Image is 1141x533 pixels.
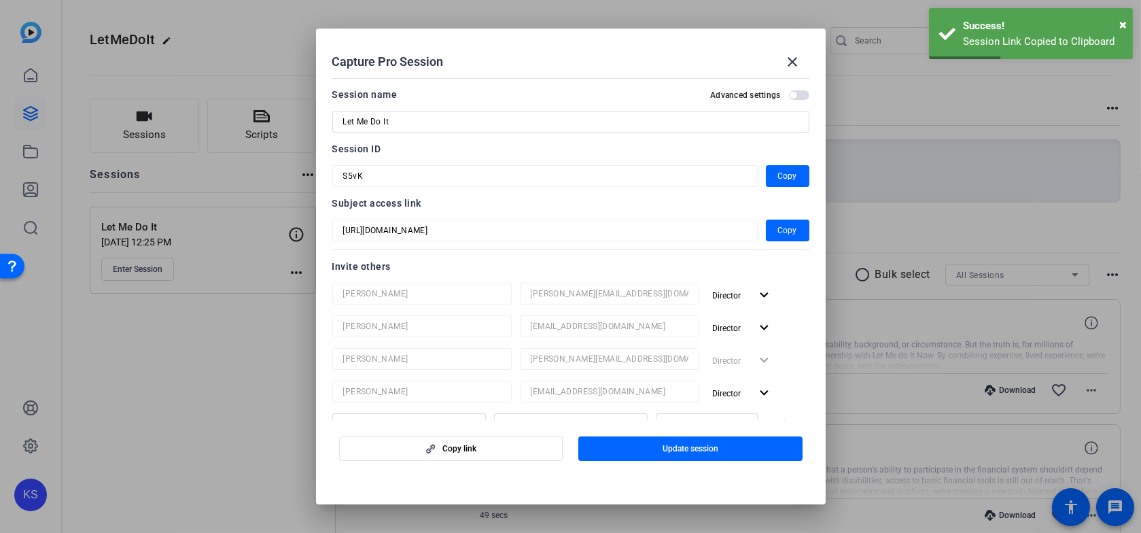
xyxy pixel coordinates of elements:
div: Session ID [332,141,809,157]
input: Name... [343,416,475,432]
button: Copy [766,220,809,241]
input: Email... [505,416,637,432]
input: Email... [531,383,688,400]
input: Session OTP [343,168,747,184]
input: Name... [343,286,501,302]
span: Copy link [442,443,476,454]
input: Name... [343,351,501,367]
span: Director [713,291,741,300]
mat-icon: expand_more [756,320,773,337]
input: Name... [343,383,501,400]
span: Copy [778,168,797,184]
button: Director [707,381,779,405]
div: Session Link Copied to Clipboard [963,34,1123,50]
div: Capture Pro Session [332,46,809,78]
button: Director [707,283,779,307]
input: Email... [531,351,688,367]
input: Session OTP [343,222,747,239]
span: Copy [778,222,797,239]
button: Update session [578,436,803,461]
button: Copy link [339,436,563,461]
span: Director [713,324,741,333]
input: Email... [531,318,688,334]
button: Close [1119,14,1127,35]
div: Session name [332,86,398,103]
span: Update session [663,443,718,454]
button: Copy [766,165,809,187]
input: Enter Session Name [343,114,798,130]
input: Name... [343,318,501,334]
mat-icon: expand_more [756,385,773,402]
div: Invite others [332,258,809,275]
mat-icon: close [785,54,801,70]
mat-icon: expand_more [756,287,773,304]
button: Director [707,315,779,340]
span: × [1119,16,1127,33]
span: Director [713,389,741,398]
div: Subject access link [332,195,809,211]
div: Success! [963,18,1123,34]
h2: Advanced settings [710,90,780,101]
input: Email... [531,286,688,302]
